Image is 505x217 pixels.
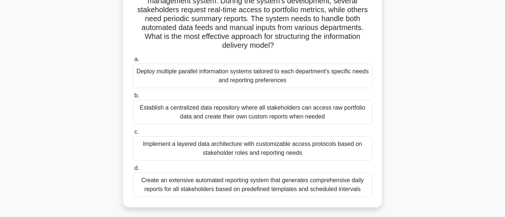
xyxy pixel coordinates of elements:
span: d. [134,165,139,171]
span: b. [134,92,139,99]
span: c. [134,128,139,135]
div: Deploy multiple parallel information systems tailored to each department's specific needs and rep... [133,64,372,88]
span: a. [134,56,139,62]
div: Implement a layered data architecture with customizable access protocols based on stakeholder rol... [133,136,372,161]
div: Establish a centralized data repository where all stakeholders can access raw portfolio data and ... [133,100,372,124]
div: Create an extensive automated reporting system that generates comprehensive daily reports for all... [133,173,372,197]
